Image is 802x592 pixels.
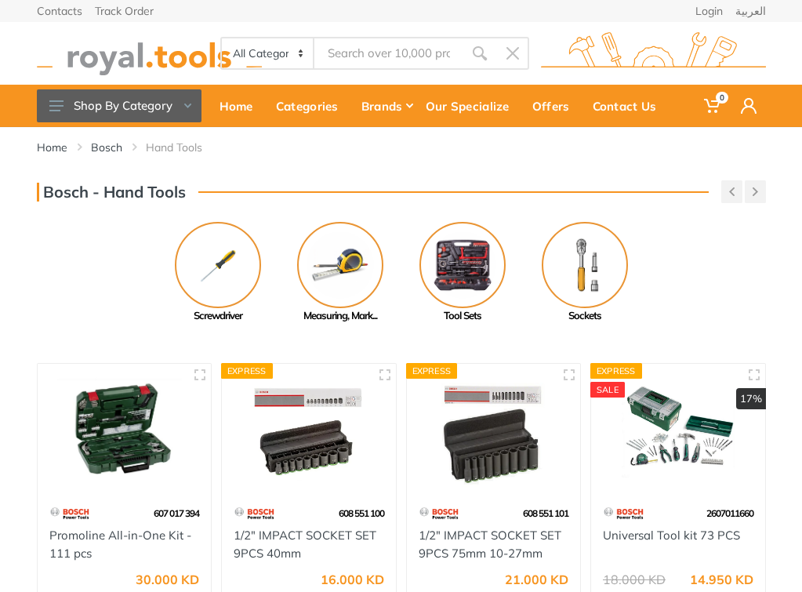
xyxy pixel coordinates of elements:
img: 55.webp [603,499,644,527]
div: Contact Us [586,89,673,122]
a: Login [695,5,723,16]
div: 14.950 KD [690,573,753,586]
a: العربية [735,5,766,16]
div: Express [221,363,273,379]
button: Shop By Category [37,89,201,122]
img: Royal Tools - Universal Tool kit 73 PCS [603,376,753,488]
span: 608 551 101 [523,507,568,519]
div: Express [590,363,642,379]
div: Categories [269,89,354,122]
a: Contact Us [586,85,673,127]
img: Royal - Sockets [542,222,628,308]
div: Measuring, Mark... [279,308,401,324]
a: Home [37,140,67,155]
img: Royal Tools - Promoline All-in-One Kit - 111 pcs [49,376,200,488]
img: Royal - Tool Sets [419,222,506,308]
img: 55.webp [419,499,460,527]
a: Offers [525,85,586,127]
img: 55.webp [49,499,91,527]
a: 1/2" IMPACT SOCKET SET 9PCS 75mm 10-27mm [419,528,561,561]
a: Bosch [91,140,122,155]
div: Express [406,363,458,379]
a: Sockets [524,222,646,324]
a: Measuring, Mark... [279,222,401,324]
a: Our Specialize [419,85,525,127]
div: 17% [736,388,766,410]
img: Royal - Measuring, Marking & Levelers [297,222,383,308]
input: Site search [314,37,463,70]
img: royal.tools Logo [541,32,766,75]
nav: breadcrumb [37,140,766,155]
a: Tool Sets [401,222,524,324]
h3: Bosch - Hand Tools [37,183,186,202]
img: royal.tools Logo [37,32,262,75]
div: 30.000 KD [136,573,199,586]
div: SALE [590,382,625,398]
a: Categories [269,85,354,127]
a: Home [212,85,269,127]
div: 16.000 KD [321,573,384,586]
span: 2607011660 [706,507,753,519]
span: 608 551 100 [339,507,384,519]
a: Promoline All-in-One Kit - 111 pcs [49,528,191,561]
img: Royal Tools - 1/2 [419,376,569,488]
a: 1/2" IMPACT SOCKET SET 9PCS 40mm [234,528,376,561]
a: 0 [695,85,731,127]
div: 21.000 KD [505,573,568,586]
a: Contacts [37,5,82,16]
div: Home [212,89,269,122]
a: Track Order [95,5,154,16]
a: Hand Tools [146,140,202,155]
div: Our Specialize [419,89,525,122]
img: Royal Tools - 1/2 [234,376,384,488]
span: 0 [716,92,728,104]
div: Brands [354,89,419,122]
div: 18.000 KD [603,573,666,586]
div: Offers [525,89,586,122]
img: 55.webp [234,499,275,527]
img: Royal - Screwdriver [175,222,261,308]
select: Category [222,38,314,68]
a: Screwdriver [157,222,279,324]
a: Universal Tool kit 73 PCS [603,528,740,543]
div: Tool Sets [401,308,524,324]
div: Sockets [524,308,646,324]
span: 607 017 394 [154,507,199,519]
div: Screwdriver [157,308,279,324]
